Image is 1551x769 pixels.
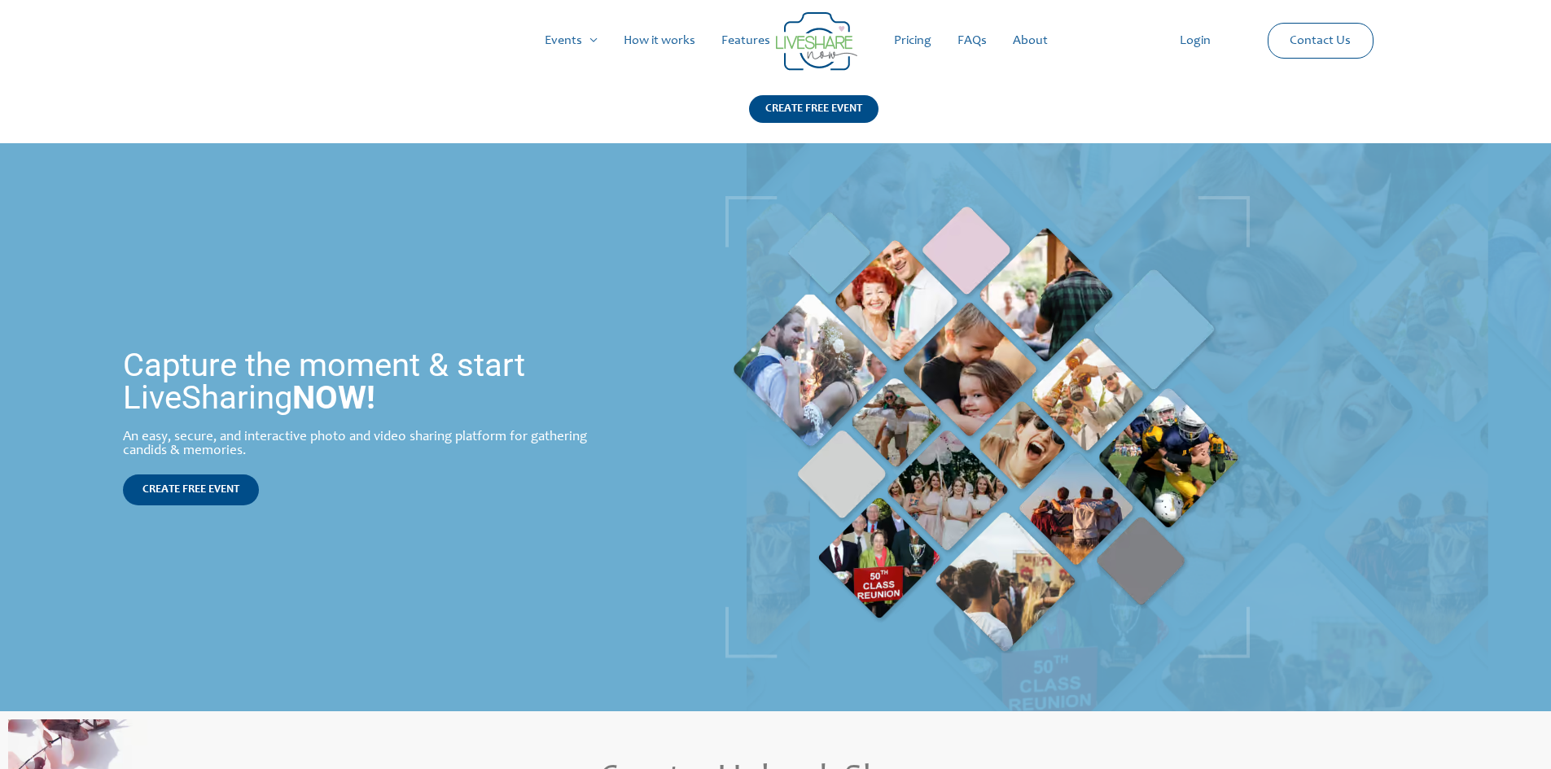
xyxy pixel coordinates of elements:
a: Pricing [881,15,944,67]
img: Group 14 | Live Photo Slideshow for Events | Create Free Events Album for Any Occasion [776,12,857,71]
a: Events [532,15,611,67]
div: An easy, secure, and interactive photo and video sharing platform for gathering candids & memories. [123,430,619,458]
img: home_banner_pic | Live Photo Slideshow for Events | Create Free Events Album for Any Occasion [725,196,1250,658]
strong: NOW! [292,378,375,417]
a: CREATE FREE EVENT [749,95,878,143]
a: Login [1167,15,1224,67]
a: About [1000,15,1061,67]
a: Contact Us [1277,24,1364,58]
h1: Capture the moment & start LiveSharing [123,349,619,414]
a: Features [708,15,783,67]
nav: Site Navigation [28,15,1523,67]
div: CREATE FREE EVENT [749,95,878,123]
span: CREATE FREE EVENT [142,484,239,496]
a: CREATE FREE EVENT [123,474,259,505]
a: How it works [611,15,708,67]
a: FAQs [944,15,1000,67]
